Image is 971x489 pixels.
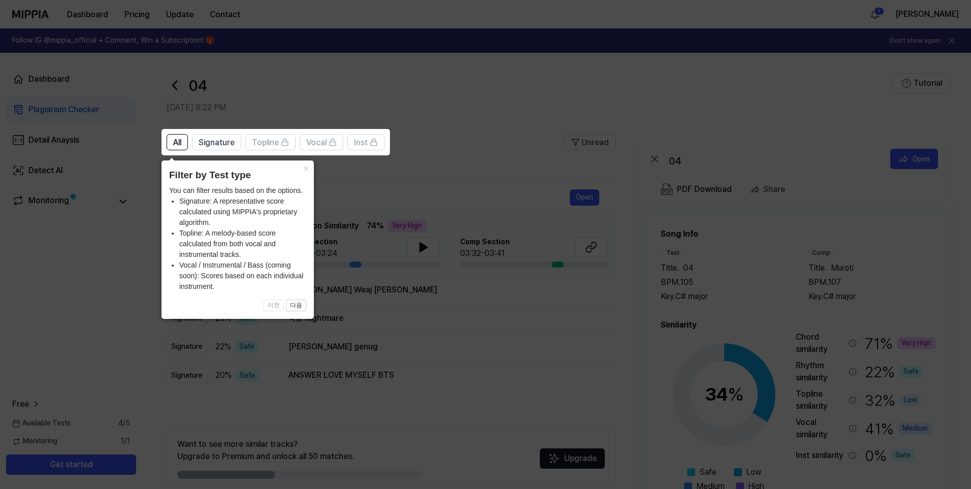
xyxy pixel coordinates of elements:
span: Topline [252,137,279,149]
button: All [167,134,188,150]
li: Vocal / Instrumental / Bass (coming soon): Scores based on each individual instrument. [179,260,306,292]
button: Signature [192,134,241,150]
span: Vocal [306,137,327,149]
header: Filter by Test type [169,168,306,183]
li: Topline: A melody-based score calculated from both vocal and instrumental tracks. [179,228,306,260]
button: Inst [347,134,384,150]
li: Signature: A representative score calculated using MIPPIA's proprietary algorithm. [179,196,306,228]
span: Signature [199,137,235,149]
button: Vocal [300,134,343,150]
span: Inst [354,137,368,149]
button: 다음 [286,300,306,312]
button: Topline [245,134,296,150]
button: Close [298,160,314,175]
span: All [173,137,181,149]
div: You can filter results based on the options. [169,185,306,292]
